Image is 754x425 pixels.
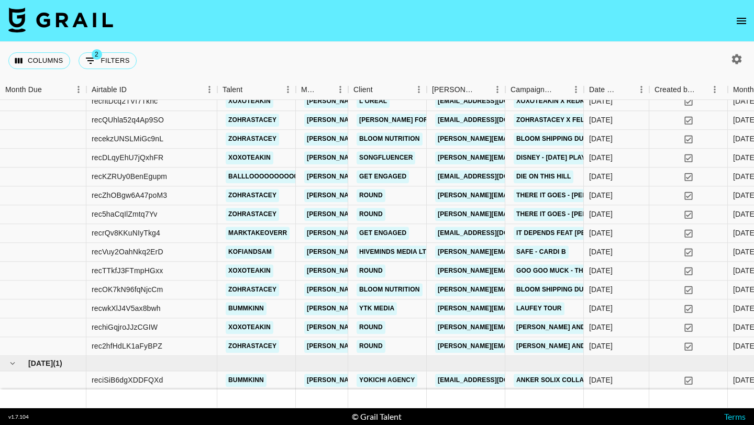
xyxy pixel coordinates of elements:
[357,151,415,164] a: Songfluencer
[435,302,606,315] a: [PERSON_NAME][EMAIL_ADDRESS][DOMAIN_NAME]
[568,82,584,97] button: Menu
[223,80,242,100] div: Talent
[226,264,273,277] a: xoxoteakin
[357,208,385,221] a: Round
[226,283,279,296] a: zohrastacey
[8,413,29,420] div: v 1.7.104
[514,208,628,221] a: There It Goes - [PERSON_NAME]
[92,228,160,239] div: recrQv8KKuNIyTkg4
[432,80,475,100] div: [PERSON_NAME]
[514,264,619,277] a: Goo Goo Muck - The Cramps
[92,322,158,333] div: rechiGqjroJJzCGIW
[505,80,584,100] div: Campaign (Type)
[589,96,613,107] div: 16/08/2025
[242,82,257,97] button: Sort
[352,411,402,422] div: © Grail Talent
[427,80,505,100] div: Booker
[226,227,290,240] a: marktakeoverr
[589,247,613,258] div: 23/09/2025
[304,132,529,146] a: [PERSON_NAME][EMAIL_ADDRESS][PERSON_NAME][DOMAIN_NAME]
[435,264,606,277] a: [PERSON_NAME][EMAIL_ADDRESS][DOMAIN_NAME]
[411,82,427,97] button: Menu
[92,153,163,163] div: recDLqyEhU7jQxhFR
[357,170,409,183] a: Get Engaged
[514,95,653,108] a: Xoxoteakin x Redken Collaboration
[226,189,279,202] a: zohrastacey
[514,374,620,387] a: Anker SOLIX Collaboration
[226,208,279,221] a: zohrastacey
[435,321,606,334] a: [PERSON_NAME][EMAIL_ADDRESS][DOMAIN_NAME]
[92,49,102,60] span: 2
[589,304,613,314] div: 26/09/2025
[514,132,615,146] a: Bloom Shipping Dutie Fees
[589,209,613,220] div: 15/09/2025
[695,82,710,97] button: Sort
[514,283,613,296] a: Bloom Shipping Duty Fees
[226,132,279,146] a: zohrastacey
[92,247,163,258] div: recVuy2OahNkq2ErD
[619,82,634,97] button: Sort
[511,80,553,100] div: Campaign (Type)
[86,80,217,100] div: Airtable ID
[707,82,723,97] button: Menu
[589,228,613,239] div: 04/09/2025
[226,245,274,259] a: kofiandsam
[53,358,62,368] span: ( 1 )
[724,411,746,421] a: Terms
[589,115,613,126] div: 29/08/2025
[304,208,529,221] a: [PERSON_NAME][EMAIL_ADDRESS][PERSON_NAME][DOMAIN_NAME]
[8,7,113,32] img: Grail Talent
[202,82,217,97] button: Menu
[514,170,573,183] a: Die on this hill
[731,10,752,31] button: open drawer
[357,245,434,259] a: Hiveminds Media Ltd
[8,52,70,69] button: Select columns
[634,82,649,97] button: Menu
[92,341,162,352] div: rec2hfHdLK1aFyBPZ
[92,285,163,295] div: recOK7kN96fqNjcCm
[304,264,529,277] a: [PERSON_NAME][EMAIL_ADDRESS][PERSON_NAME][DOMAIN_NAME]
[304,340,529,353] a: [PERSON_NAME][EMAIL_ADDRESS][PERSON_NAME][DOMAIN_NAME]
[301,80,318,100] div: Manager
[127,82,141,97] button: Sort
[357,340,385,353] a: Round
[589,153,613,163] div: 10/09/2025
[435,340,606,353] a: [PERSON_NAME][EMAIL_ADDRESS][DOMAIN_NAME]
[71,82,86,97] button: Menu
[92,172,167,182] div: recKZRUy0BenEgupm
[357,114,576,127] a: [PERSON_NAME] FOR PERFUMES & COSMETICS TRADING CO. L.L.C
[92,80,127,100] div: Airtable ID
[435,189,606,202] a: [PERSON_NAME][EMAIL_ADDRESS][DOMAIN_NAME]
[42,82,57,97] button: Sort
[92,209,158,220] div: rec5haCqIlZmtq7Yv
[435,374,552,387] a: [EMAIL_ADDRESS][DOMAIN_NAME]
[514,189,628,202] a: There It Goes - [PERSON_NAME]
[304,227,529,240] a: [PERSON_NAME][EMAIL_ADDRESS][PERSON_NAME][DOMAIN_NAME]
[92,191,167,201] div: recZhOBgw6A47poM3
[217,80,296,100] div: Talent
[435,114,552,127] a: [EMAIL_ADDRESS][DOMAIN_NAME]
[589,322,613,333] div: 08/09/2025
[280,82,296,97] button: Menu
[435,170,552,183] a: [EMAIL_ADDRESS][DOMAIN_NAME]
[373,82,387,97] button: Sort
[79,52,137,69] button: Show filters
[304,321,529,334] a: [PERSON_NAME][EMAIL_ADDRESS][PERSON_NAME][DOMAIN_NAME]
[226,302,267,315] a: bummkinn
[357,189,385,202] a: Round
[357,374,417,387] a: YOKICHI AGENCY
[589,375,613,386] div: 23/09/2025
[92,375,163,386] div: reciSiB6dgXDDFQXd
[357,321,385,334] a: Round
[475,82,490,97] button: Sort
[304,95,529,108] a: [PERSON_NAME][EMAIL_ADDRESS][PERSON_NAME][DOMAIN_NAME]
[357,283,423,296] a: Bloom Nutrition
[514,151,631,164] a: Disney - [DATE] Playlist (TT & IG)
[589,191,613,201] div: 11/09/2025
[28,358,53,368] span: [DATE]
[353,80,373,100] div: Client
[318,82,332,97] button: Sort
[514,340,709,353] a: [PERSON_NAME] and the Machine - Everybody Scream
[435,245,606,259] a: [PERSON_NAME][EMAIL_ADDRESS][DOMAIN_NAME]
[357,132,423,146] a: Bloom Nutrition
